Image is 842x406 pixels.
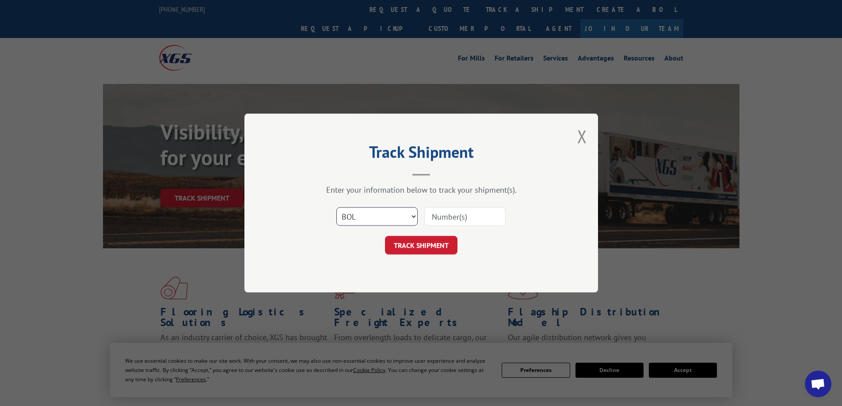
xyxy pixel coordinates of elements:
button: TRACK SHIPMENT [385,236,457,254]
input: Number(s) [424,207,506,226]
h2: Track Shipment [289,146,554,163]
div: Open chat [805,371,831,397]
button: Close modal [577,125,587,148]
div: Enter your information below to track your shipment(s). [289,185,554,195]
